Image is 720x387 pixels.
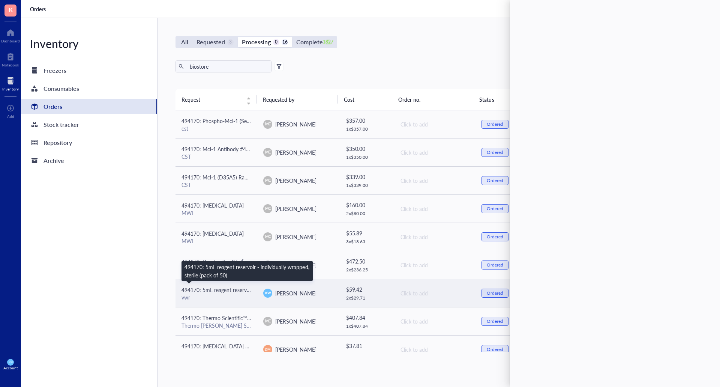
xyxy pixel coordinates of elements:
div: segmented control [175,36,337,48]
div: Orders [43,101,62,112]
td: Click to add [394,223,475,251]
div: Inventory [2,87,19,91]
a: Freezers [21,63,157,78]
div: $ 37.81 [346,342,388,350]
div: Account [3,366,18,370]
a: Orders [21,99,157,114]
div: Click to add [400,261,469,269]
div: Archive [43,155,64,166]
span: [PERSON_NAME] [275,120,316,128]
td: Click to add [394,194,475,223]
div: Complete [296,37,322,47]
div: Click to add [400,120,469,128]
div: $ 59.42 [346,285,388,294]
div: 1827 [325,39,331,45]
td: Click to add [394,335,475,363]
th: Order no. [392,89,474,110]
div: MWI [181,209,251,216]
span: [PERSON_NAME] [275,346,316,353]
td: Click to add [394,307,475,335]
div: Click to add [400,317,469,325]
span: MC [265,149,271,155]
td: Click to add [394,251,475,279]
td: Click to add [394,110,475,139]
div: Click to add [400,176,469,185]
div: Notebook [2,63,19,67]
span: MC [265,206,271,211]
div: $ 357.00 [346,116,388,125]
span: 494170: [MEDICAL_DATA] MOLECULAR BIOLOGY REAGENT [181,342,325,350]
div: 1 x $ 339.00 [346,182,388,188]
div: 1 x $ 357.00 [346,126,388,132]
div: 3 x $ 18.63 [346,239,388,245]
div: $ 407.84 [346,313,388,322]
div: Thermo [PERSON_NAME] Scientific [181,322,251,329]
span: [PERSON_NAME] [275,289,316,297]
span: 494170: Thermo Scientific™ 384 Well Black Plate, Optically Clear Polymer Bottom, Pack of 10 [181,314,399,322]
span: KW [265,291,271,296]
a: Stock tracker [21,117,157,132]
td: Click to add [394,279,475,307]
th: Cost [338,89,392,110]
a: Dashboard [1,27,20,43]
div: CST [181,181,251,188]
div: Requested [196,37,225,47]
div: 494170: 5mL reagent reservoir - individually wrapped, sterile (pack of 50) [184,263,310,279]
span: MC [265,234,271,239]
div: MWI [181,238,251,244]
div: $ 339.00 [346,173,388,181]
div: Click to add [400,289,469,297]
td: Click to add [394,138,475,166]
a: Consumables [21,81,157,96]
span: 494170: Dexdomitor 0.5 ([MEDICAL_DATA]) Sterile Injectable Solution, 10mL [181,258,361,265]
span: DM [265,347,271,352]
div: Stock tracker [43,119,79,130]
td: Click to add [394,166,475,194]
span: [PERSON_NAME] [275,149,316,156]
div: Ordered [487,262,503,268]
span: K [9,5,13,14]
input: Find orders in table [187,61,268,72]
div: Repository [43,137,72,148]
th: Status [473,89,527,110]
span: 494170: [MEDICAL_DATA] [181,202,244,209]
th: Requested by [257,89,338,110]
a: Repository [21,135,157,150]
th: Request [175,89,257,110]
div: 2 x $ 236.25 [346,267,388,273]
a: vwr [181,294,190,301]
span: 494170: 5mL reagent reservoir - individually wrapped, sterile (pack of 50) [181,286,351,294]
span: [PERSON_NAME] [275,177,316,184]
div: Ordered [487,346,503,352]
div: Click to add [400,205,469,213]
div: cst [181,125,251,132]
div: 1 x $ 350.00 [346,154,388,160]
div: 1 x $ 407.84 [346,323,388,329]
span: 494170: Mcl-1 Antibody #4572 (for [PERSON_NAME]) [181,145,309,153]
span: MC [265,121,271,127]
span: 494170: Mcl-1 (D35A5) Rabbit mAb #5453 (for Kallen) [181,173,309,181]
span: MC [265,178,271,183]
div: $ 55.89 [346,229,388,237]
div: Ordered [487,290,503,296]
div: Processing [242,37,271,47]
div: Ordered [487,234,503,240]
span: KW [9,361,12,363]
div: Ordered [487,206,503,212]
div: 3 [227,39,234,45]
span: [PERSON_NAME] [275,318,316,325]
span: 494170: [MEDICAL_DATA] [181,230,244,237]
span: Request [181,95,242,104]
div: 0 [273,39,279,45]
div: CST [181,153,251,160]
div: 16 [282,39,288,45]
div: Dashboard [1,39,20,43]
div: Ordered [487,149,503,155]
div: 2 x $ 29.71 [346,295,388,301]
div: Click to add [400,345,469,354]
div: Ordered [487,178,503,184]
span: [PERSON_NAME] [275,205,316,212]
div: Add [7,114,14,119]
div: Sigma [181,350,251,357]
div: All [181,37,188,47]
